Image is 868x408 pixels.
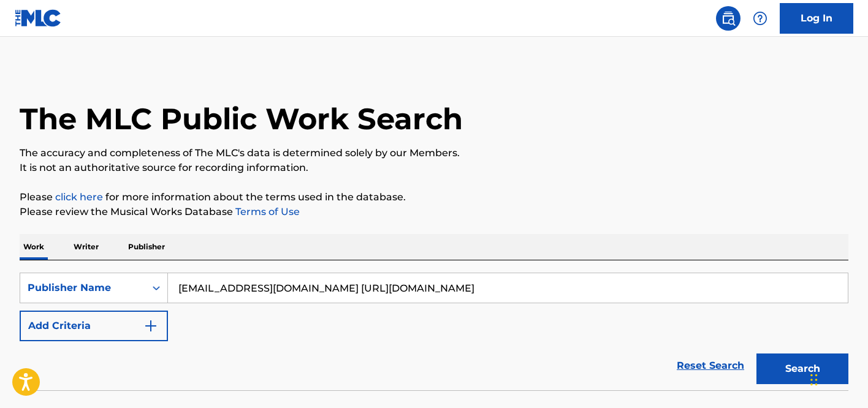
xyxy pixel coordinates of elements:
[143,319,158,333] img: 9d2ae6d4665cec9f34b9.svg
[807,349,868,408] iframe: Chat Widget
[20,205,848,219] p: Please review the Musical Works Database
[20,161,848,175] p: It is not an authoritative source for recording information.
[716,6,740,31] a: Public Search
[233,206,300,217] a: Terms of Use
[756,353,848,384] button: Search
[20,273,848,390] form: Search Form
[28,281,138,295] div: Publisher Name
[671,352,750,379] a: Reset Search
[20,234,48,260] p: Work
[721,11,736,26] img: search
[748,6,772,31] div: Help
[20,146,848,161] p: The accuracy and completeness of The MLC's data is determined solely by our Members.
[70,234,102,260] p: Writer
[15,9,62,27] img: MLC Logo
[124,234,169,260] p: Publisher
[753,11,767,26] img: help
[20,311,168,341] button: Add Criteria
[55,191,103,203] a: click here
[780,3,853,34] a: Log In
[810,361,818,398] div: Drag
[20,100,463,137] h1: The MLC Public Work Search
[20,190,848,205] p: Please for more information about the terms used in the database.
